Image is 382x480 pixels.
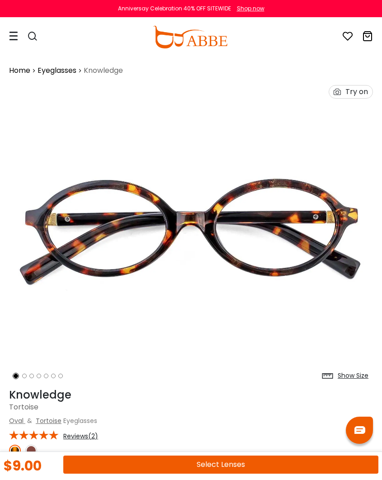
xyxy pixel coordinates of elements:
a: Eyeglasses [38,65,76,76]
div: Shop now [237,5,264,13]
span: & [25,416,34,425]
a: Shop now [232,5,264,12]
img: chat [354,426,365,434]
span: Knowledge [84,65,123,76]
div: Show Size [338,371,368,380]
a: Home [9,65,30,76]
div: Anniversay Celebration 40% OFF SITEWIDE [118,5,231,13]
img: Knowledge Tortoise Acetate Eyeglasses , UniversalBridgeFit Frames from ABBE Glasses [9,81,373,384]
img: abbeglasses.com [153,26,227,48]
div: $9.00 [4,459,42,473]
span: Tortoise [9,402,38,412]
a: Tortoise [36,416,61,425]
a: Oval [9,416,24,425]
span: Eyeglasses [63,416,97,425]
button: Select Lenses [63,456,378,474]
h1: Knowledge [9,389,373,402]
span: Reviews(2) [63,432,98,440]
div: Try on [345,86,368,98]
